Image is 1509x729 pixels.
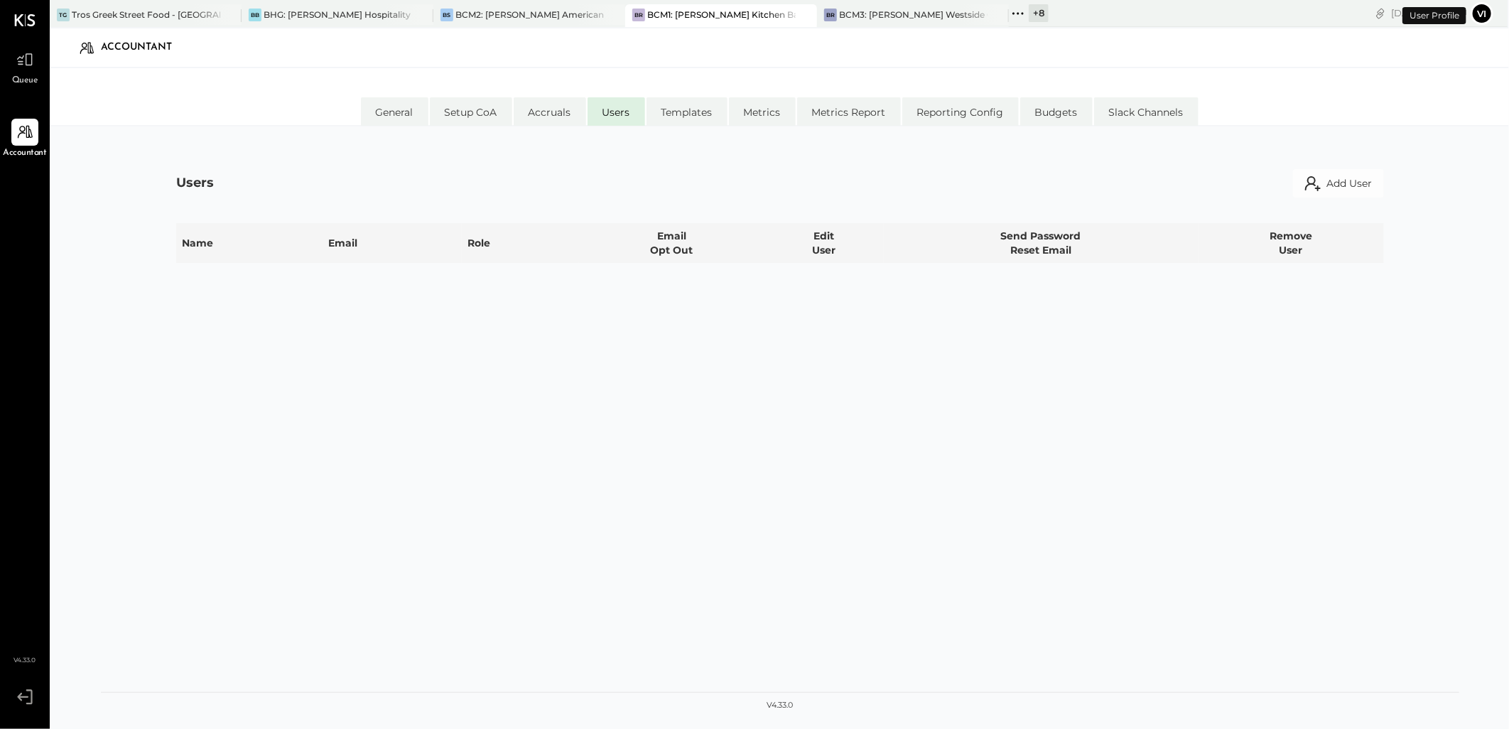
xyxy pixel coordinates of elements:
div: BCM2: [PERSON_NAME] American Cooking [455,9,604,21]
li: Templates [647,97,728,126]
div: BHG: [PERSON_NAME] Hospitality Group, LLC [264,9,412,21]
div: Tros Greek Street Food - [GEOGRAPHIC_DATA] [72,9,220,21]
div: BS [440,9,453,21]
th: Name [176,223,323,263]
th: Email Opt Out [579,223,764,263]
th: Remove User [1199,223,1384,263]
li: Accruals [514,97,586,126]
li: General [361,97,428,126]
li: Metrics Report [797,97,901,126]
li: Budgets [1020,97,1093,126]
div: BCM3: [PERSON_NAME] Westside Grill [839,9,988,21]
th: Role [462,223,579,263]
li: Setup CoA [430,97,512,126]
div: copy link [1373,6,1388,21]
a: Accountant [1,119,49,160]
div: BR [632,9,645,21]
div: User Profile [1402,7,1466,24]
div: Users [176,174,214,193]
div: v 4.33.0 [767,700,794,711]
div: BCM1: [PERSON_NAME] Kitchen Bar Market [647,9,796,21]
div: [DATE] [1391,6,1467,20]
th: Send Password Reset Email [884,223,1199,263]
div: Accountant [101,36,186,59]
span: Queue [12,75,38,87]
div: TG [57,9,70,21]
li: Metrics [729,97,796,126]
li: Users [588,97,645,126]
a: Queue [1,46,49,87]
li: Reporting Config [902,97,1019,126]
span: Accountant [4,147,47,160]
th: Edit User [764,223,884,263]
div: BR [824,9,837,21]
li: Slack Channels [1094,97,1199,126]
th: Email [323,223,462,263]
div: + 8 [1029,4,1049,22]
button: Add User [1293,169,1384,198]
div: BB [249,9,261,21]
button: Vi [1471,2,1493,25]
